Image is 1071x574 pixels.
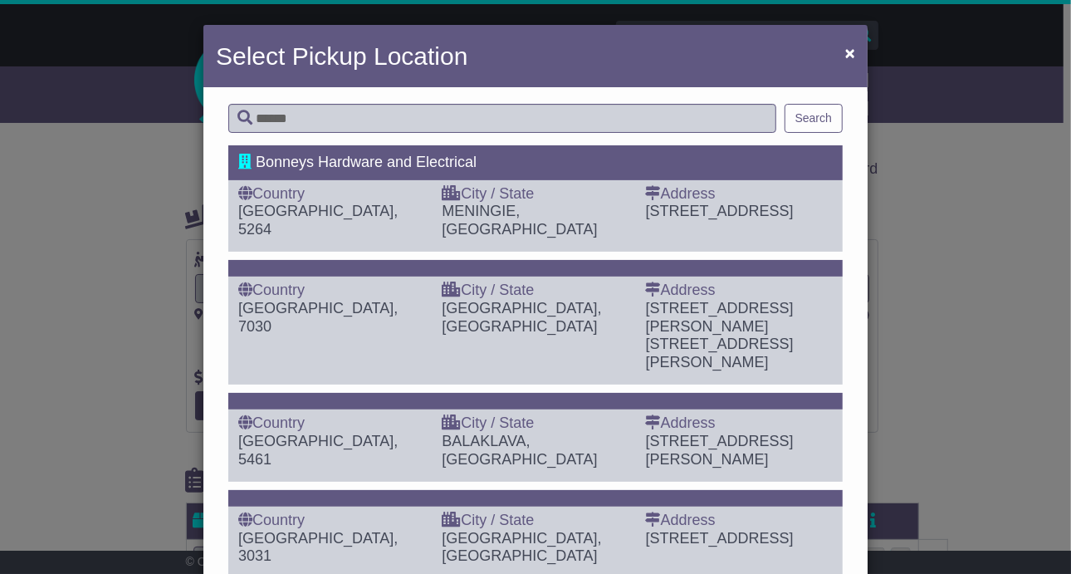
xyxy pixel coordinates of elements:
[837,36,863,70] button: Close
[646,282,833,300] div: Address
[646,300,794,335] span: [STREET_ADDRESS][PERSON_NAME]
[646,185,833,204] div: Address
[646,512,833,530] div: Address
[646,530,794,547] span: [STREET_ADDRESS]
[646,203,794,219] span: [STREET_ADDRESS]
[238,203,398,238] span: [GEOGRAPHIC_DATA], 5264
[238,512,425,530] div: Country
[845,43,855,62] span: ×
[238,282,425,300] div: Country
[646,336,794,370] span: [STREET_ADDRESS][PERSON_NAME]
[256,154,477,170] span: Bonneys Hardware and Electrical
[442,282,628,300] div: City / State
[216,37,468,75] h4: Select Pickup Location
[442,300,601,335] span: [GEOGRAPHIC_DATA], [GEOGRAPHIC_DATA]
[442,185,628,204] div: City / State
[785,104,843,133] button: Search
[646,415,833,433] div: Address
[442,530,601,565] span: [GEOGRAPHIC_DATA], [GEOGRAPHIC_DATA]
[238,185,425,204] div: Country
[238,433,398,468] span: [GEOGRAPHIC_DATA], 5461
[238,530,398,565] span: [GEOGRAPHIC_DATA], 3031
[442,433,597,468] span: BALAKLAVA, [GEOGRAPHIC_DATA]
[238,415,425,433] div: Country
[238,300,398,335] span: [GEOGRAPHIC_DATA], 7030
[646,433,794,468] span: [STREET_ADDRESS][PERSON_NAME]
[442,203,597,238] span: MENINGIE, [GEOGRAPHIC_DATA]
[442,415,628,433] div: City / State
[442,512,628,530] div: City / State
